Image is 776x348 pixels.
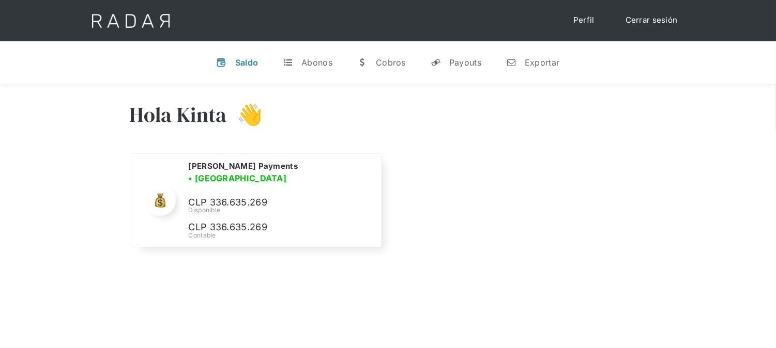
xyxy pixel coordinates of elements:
p: CLP 336.635.269 [188,195,343,210]
div: t [283,57,293,68]
div: Payouts [449,57,481,68]
div: w [357,57,368,68]
div: Cobros [376,57,406,68]
div: y [431,57,441,68]
h3: • [GEOGRAPHIC_DATA] [188,172,286,184]
p: CLP 336.635.269 [188,220,343,235]
div: Contable [188,231,368,240]
div: Abonos [301,57,332,68]
div: n [506,57,516,68]
div: Saldo [235,57,258,68]
div: Disponible [188,205,368,215]
h2: [PERSON_NAME] Payments [188,161,298,171]
div: v [217,57,227,68]
h3: Hola Kinta [130,102,227,128]
h3: 👋 [227,102,263,128]
a: Cerrar sesión [615,10,688,30]
a: Perfil [563,10,605,30]
div: Exportar [525,57,559,68]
